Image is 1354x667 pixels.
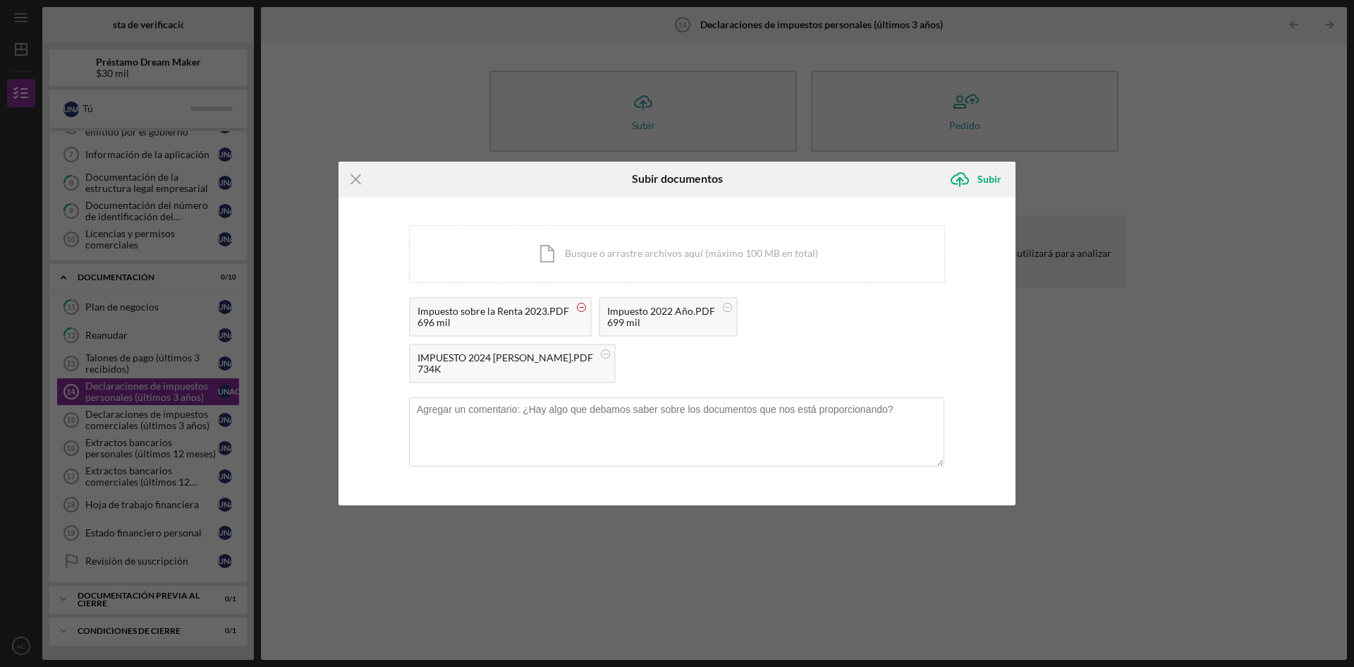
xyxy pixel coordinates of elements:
button: Subir [942,165,1015,193]
font: 734K [417,363,441,375]
font: Subir [977,173,1001,185]
font: Impuesto 2022 Año.PDF [607,305,715,317]
font: Subir documentos [632,172,723,185]
font: Impuesto sobre la Renta 2023.PDF [417,305,569,317]
font: 696 mil [417,316,451,328]
font: IMPUESTO 2024 [PERSON_NAME].PDF [417,351,593,363]
font: 699 mil [607,316,640,328]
